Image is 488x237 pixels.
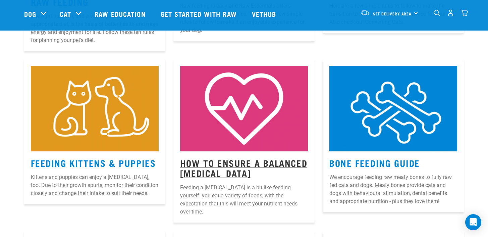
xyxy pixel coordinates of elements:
a: Feeding Kittens & Puppies [31,160,156,165]
img: 6.jpg [329,66,457,151]
a: How to Ensure a Balanced [MEDICAL_DATA] [180,160,307,176]
img: 5.jpg [180,66,308,151]
a: Bone Feeding Guide [329,160,420,165]
a: Raw Education [88,0,154,27]
img: home-icon@2x.png [461,9,468,16]
a: Cat [60,9,71,19]
span: Set Delivery Area [373,12,412,15]
img: van-moving.png [361,10,370,16]
p: Kittens and puppies can enjoy a [MEDICAL_DATA], too. Due to their growth spurts, monitor their co... [31,173,159,197]
a: Get started with Raw [154,0,245,27]
img: user.png [447,9,454,16]
img: 4.jpg [31,66,159,151]
p: We encourage feeding raw meaty bones to fully raw fed cats and dogs. Meaty bones provide cats and... [329,173,457,205]
a: Dog [24,9,36,19]
div: Open Intercom Messenger [465,214,481,230]
img: home-icon-1@2x.png [434,10,440,16]
p: Feeding a [MEDICAL_DATA] is a bit like feeding yourself: you eat a variety of foods, with the exp... [180,184,308,216]
a: Vethub [245,0,285,27]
